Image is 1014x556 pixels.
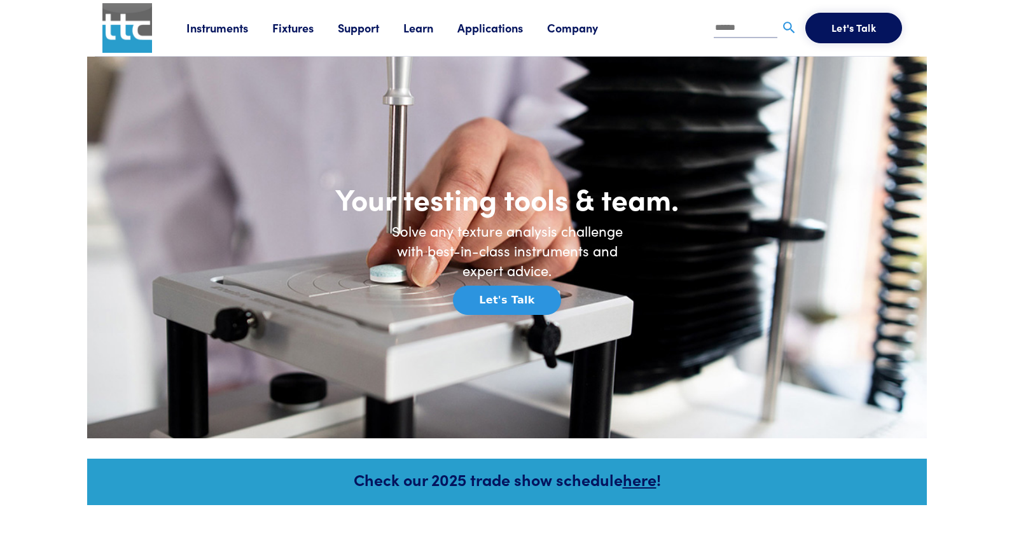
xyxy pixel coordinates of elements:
a: Instruments [186,20,272,36]
a: here [623,468,656,490]
h6: Solve any texture analysis challenge with best-in-class instruments and expert advice. [380,221,634,280]
button: Let's Talk [805,13,902,43]
button: Let's Talk [453,286,560,315]
a: Fixtures [272,20,338,36]
a: Company [547,20,622,36]
h5: Check our 2025 trade show schedule ! [104,468,910,490]
a: Support [338,20,403,36]
img: ttc_logo_1x1_v1.0.png [102,3,152,53]
a: Applications [457,20,547,36]
h1: Your testing tools & team. [253,180,761,217]
a: Learn [403,20,457,36]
